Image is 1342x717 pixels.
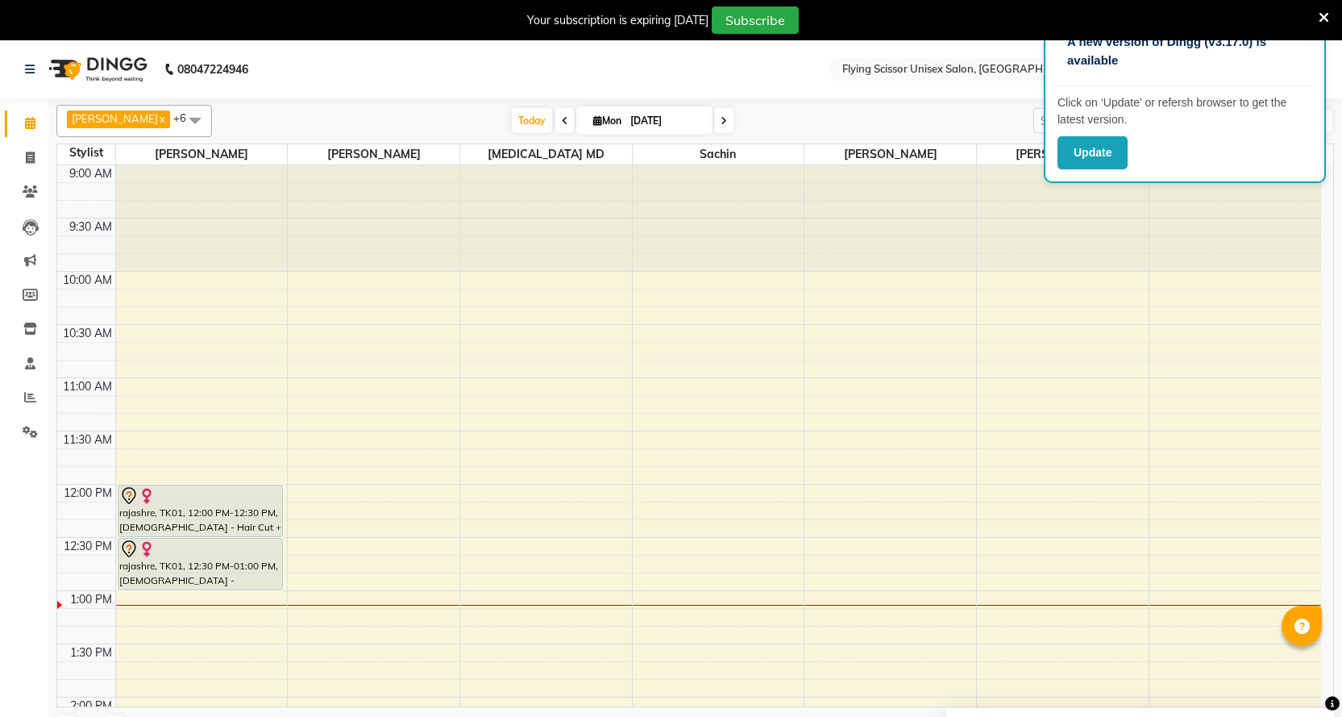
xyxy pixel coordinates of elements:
span: [MEDICAL_DATA] MD [460,144,632,165]
div: rajashre, TK01, 12:30 PM-01:00 PM, [DEMOGRAPHIC_DATA] - [PERSON_NAME] Styling [118,539,282,590]
span: +6 [173,111,198,124]
button: Update [1057,136,1128,169]
div: Stylist [57,144,115,161]
div: 10:00 AM [60,272,115,289]
span: [PERSON_NAME] [116,144,288,165]
b: 08047224946 [177,47,248,92]
a: x [158,112,165,125]
input: 2025-09-01 [625,109,706,133]
p: A new version of Dingg (v3.17.0) is available [1067,33,1303,69]
span: Mon [589,115,625,127]
iframe: chat widget [1274,652,1326,701]
img: logo [41,47,152,92]
div: 9:30 AM [66,219,115,236]
div: 10:30 AM [60,325,115,342]
p: Click on ‘Update’ or refersh browser to get the latest version. [1057,94,1312,128]
div: 1:30 PM [67,644,115,661]
div: 11:30 AM [60,431,115,448]
div: 12:30 PM [60,538,115,555]
span: Today [512,108,552,133]
div: rajashre, TK01, 12:00 PM-12:30 PM, [DEMOGRAPHIC_DATA] - Hair Cut + Hair Wash + Styling [118,486,282,536]
div: 2:00 PM [67,698,115,715]
span: [PERSON_NAME] [804,144,976,165]
span: [PERSON_NAME] [977,144,1149,165]
span: [PERSON_NAME] [72,112,158,125]
span: sachin [633,144,804,165]
div: 9:00 AM [66,165,115,182]
div: 11:00 AM [60,378,115,395]
span: [PERSON_NAME] [288,144,459,165]
button: Subscribe [712,6,799,34]
div: 1:00 PM [67,591,115,608]
div: Your subscription is expiring [DATE] [527,12,708,29]
input: Search Appointment [1033,108,1174,133]
div: 12:00 PM [60,485,115,502]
